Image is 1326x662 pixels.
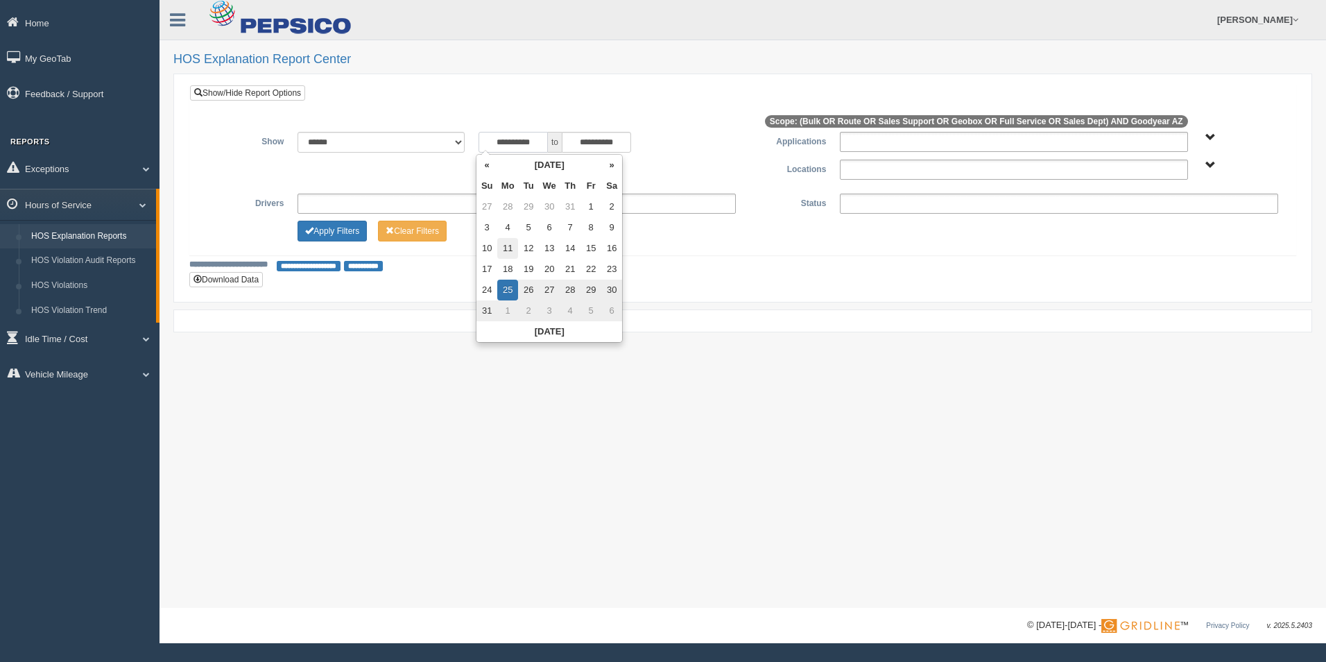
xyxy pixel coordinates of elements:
[518,217,539,238] td: 5
[497,259,518,280] td: 18
[580,280,601,300] td: 29
[497,238,518,259] td: 11
[601,176,622,196] th: Sa
[580,259,601,280] td: 22
[476,259,497,280] td: 17
[601,238,622,259] td: 16
[539,176,560,196] th: We
[476,217,497,238] td: 3
[497,280,518,300] td: 25
[539,238,560,259] td: 13
[601,280,622,300] td: 30
[580,196,601,217] td: 1
[539,259,560,280] td: 20
[497,155,601,176] th: [DATE]
[1206,622,1249,629] a: Privacy Policy
[601,259,622,280] td: 23
[476,238,497,259] td: 10
[476,280,497,300] td: 24
[580,300,601,321] td: 5
[378,221,447,241] button: Change Filter Options
[601,155,622,176] th: »
[560,238,580,259] td: 14
[298,221,367,241] button: Change Filter Options
[580,176,601,196] th: Fr
[497,217,518,238] td: 4
[539,300,560,321] td: 3
[743,160,833,176] label: Locations
[518,238,539,259] td: 12
[539,280,560,300] td: 27
[25,224,156,249] a: HOS Explanation Reports
[518,259,539,280] td: 19
[601,217,622,238] td: 9
[580,217,601,238] td: 8
[560,217,580,238] td: 7
[518,280,539,300] td: 26
[1027,618,1312,633] div: © [DATE]-[DATE] - ™
[190,85,305,101] a: Show/Hide Report Options
[173,53,1312,67] h2: HOS Explanation Report Center
[1267,622,1312,629] span: v. 2025.5.2403
[497,196,518,217] td: 28
[200,194,291,210] label: Drivers
[518,300,539,321] td: 2
[548,132,562,153] span: to
[476,176,497,196] th: Su
[518,176,539,196] th: Tu
[497,300,518,321] td: 1
[601,196,622,217] td: 2
[25,273,156,298] a: HOS Violations
[25,248,156,273] a: HOS Violation Audit Reports
[743,194,833,210] label: Status
[560,280,580,300] td: 28
[560,196,580,217] td: 31
[560,259,580,280] td: 21
[580,238,601,259] td: 15
[476,155,497,176] th: «
[476,300,497,321] td: 31
[1101,619,1180,633] img: Gridline
[200,132,291,148] label: Show
[765,115,1188,128] span: Scope: (Bulk OR Route OR Sales Support OR Geobox OR Full Service OR Sales Dept) AND Goodyear AZ
[497,176,518,196] th: Mo
[560,176,580,196] th: Th
[189,272,263,287] button: Download Data
[539,196,560,217] td: 30
[476,321,622,342] th: [DATE]
[560,300,580,321] td: 4
[601,300,622,321] td: 6
[539,217,560,238] td: 6
[518,196,539,217] td: 29
[743,132,833,148] label: Applications
[25,298,156,323] a: HOS Violation Trend
[476,196,497,217] td: 27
